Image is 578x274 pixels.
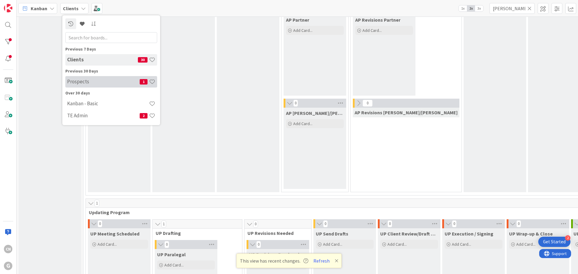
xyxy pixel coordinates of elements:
span: Add Card... [516,242,536,247]
span: 0 [452,220,457,227]
span: Add Card... [452,242,471,247]
span: 0 [516,220,521,227]
div: Over 30 days [65,90,157,96]
span: AP Partner [286,17,309,23]
span: Add Card... [323,242,342,247]
h4: Clients [67,57,138,63]
span: Add Card... [387,242,407,247]
b: Clients [63,5,79,11]
div: CN [4,245,12,253]
span: Add Card... [293,121,312,126]
span: UP Send Drafts [316,231,348,237]
span: 0 [98,220,102,227]
span: UP Client Review/Draft Review Meeting [380,231,438,237]
div: Get Started [543,239,566,245]
div: Previous 30 Days [65,68,157,74]
span: UP Revisions Paralegal [249,251,300,257]
span: UP Meeting Scheduled [90,231,139,237]
span: Add Card... [164,262,184,268]
img: Visit kanbanzone.com [4,4,12,12]
span: 3x [475,5,483,11]
span: 0 [256,241,261,248]
span: UP Paralegal [157,251,186,257]
span: 0 [387,220,392,227]
input: Quick Filter... [489,3,535,14]
span: 1x [459,5,467,11]
span: Support [13,1,27,8]
span: Add Card... [362,28,382,33]
span: UP Wrap-up & Close [509,231,553,237]
span: This view has recent changes. [240,257,308,264]
span: 0 [164,241,169,248]
span: 2x [467,5,475,11]
span: 2 [140,113,148,119]
div: Open Get Started checklist, remaining modules: 2 [538,237,570,247]
span: AP Revisions Partner [355,17,400,23]
span: Add Card... [98,242,117,247]
span: 1 [95,200,99,207]
span: AP Revisions Brad/Jonas [355,109,458,115]
span: 0 [362,100,373,107]
h4: Prospects [67,79,140,85]
div: Previous 7 Days [65,46,157,52]
span: 30 [138,57,148,63]
span: 1 [161,220,166,228]
span: Add Card... [293,28,312,33]
span: 0 [253,220,258,228]
span: 1 [140,79,148,85]
span: 0 [293,100,298,107]
span: UP Revisions Needed [247,230,304,236]
div: 2 [565,235,570,241]
h4: TE Admin [67,112,140,119]
div: G [4,262,12,270]
span: 0 [323,220,328,227]
span: Kanban [31,5,47,12]
span: AP Brad/Jonas [286,110,344,116]
span: UP Execution / Signing [445,231,493,237]
input: Search for boards... [65,32,157,43]
button: Refresh [311,257,332,265]
h4: Kanban - Basic [67,100,149,106]
span: UP Drafting [156,230,235,236]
